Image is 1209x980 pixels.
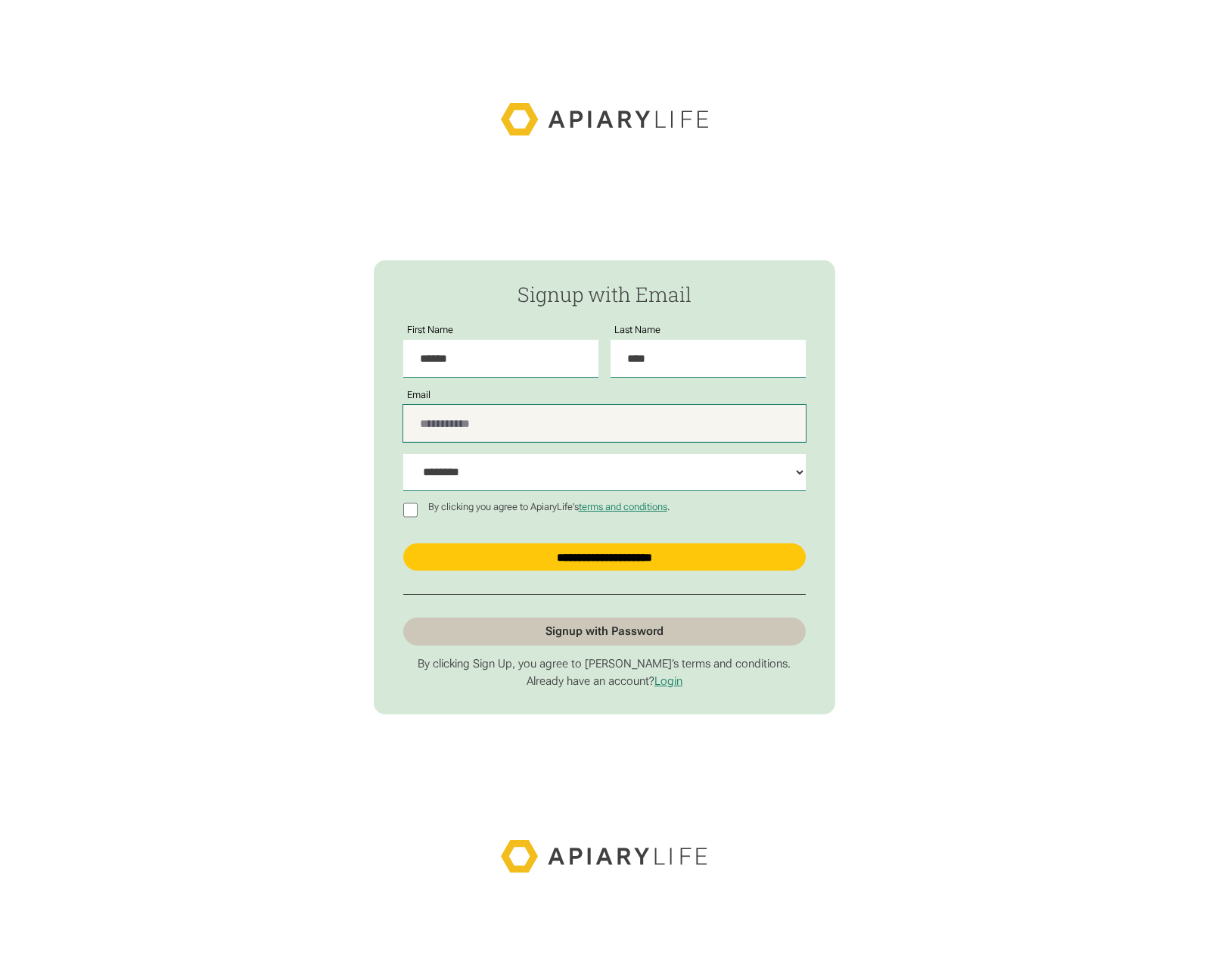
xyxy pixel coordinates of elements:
[403,657,807,671] p: By clicking Sign Up, you agree to [PERSON_NAME]’s terms and conditions.
[654,674,682,688] a: Login
[403,618,807,645] a: Signup with Password
[403,283,807,305] h2: Signup with Email
[424,502,674,512] p: By clicking you agree to ApiaryLife's .
[374,260,834,714] form: Passwordless Signup
[611,325,666,335] label: Last Name
[403,390,436,400] label: Email
[579,501,667,512] a: terms and conditions
[403,674,807,689] p: Already have an account?
[403,325,458,335] label: First Name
